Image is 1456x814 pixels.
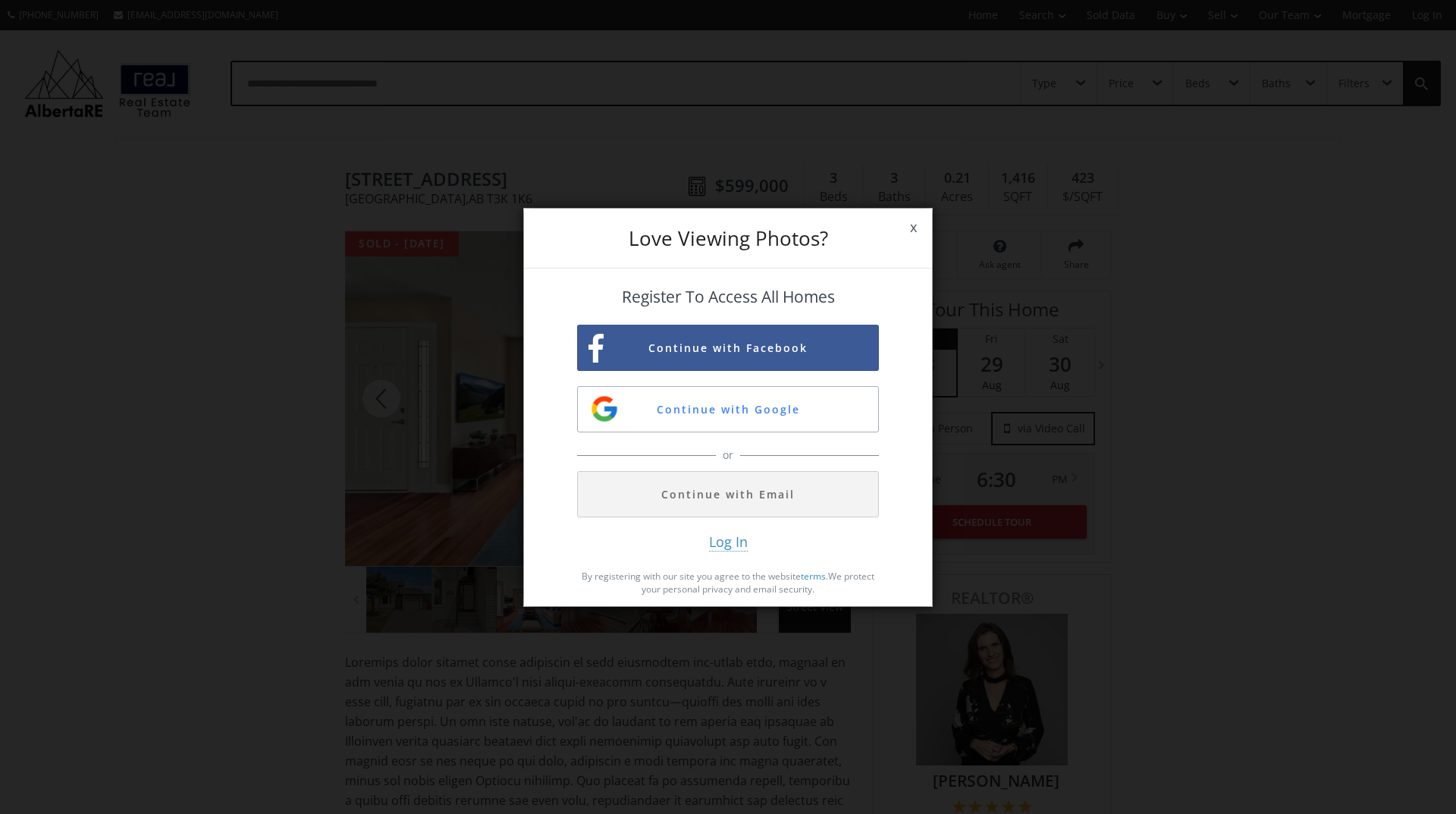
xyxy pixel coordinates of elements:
[709,533,748,552] span: Log In
[577,288,879,306] h4: Register To Access All Homes
[577,471,879,517] button: Continue with Email
[719,448,737,463] span: or
[801,570,826,583] a: terms
[577,386,879,432] button: Continue with Google
[588,334,604,363] img: facebook-sign-up
[577,570,879,596] p: By registering with our site you agree to the website . We protect your personal privacy and emai...
[577,325,879,371] button: Continue with Facebook
[577,228,879,248] h3: Love Viewing Photos?
[589,394,620,424] img: google-sign-up
[895,206,932,249] span: x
